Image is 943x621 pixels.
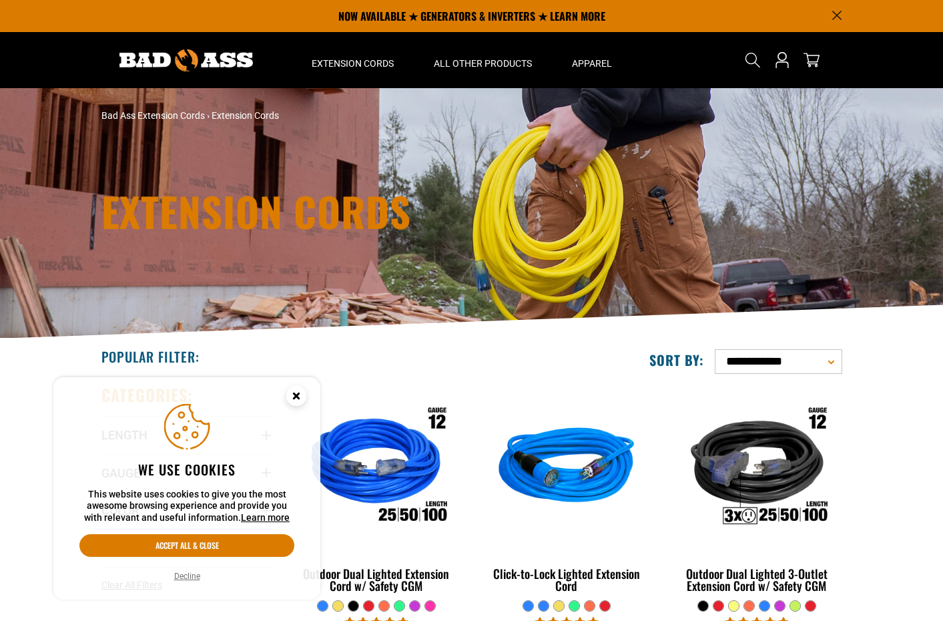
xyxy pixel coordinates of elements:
nav: breadcrumbs [101,109,589,123]
label: Sort by: [649,351,704,369]
img: Bad Ass Extension Cords [119,49,253,71]
div: Click-to-Lock Lighted Extension Cord [481,568,651,592]
h2: We use cookies [79,461,294,478]
span: Extension Cords [312,57,394,69]
button: Decline [170,570,204,583]
img: blue [483,391,651,545]
span: All Other Products [434,57,532,69]
img: Outdoor Dual Lighted Extension Cord w/ Safety CGM [292,391,460,545]
h2: Popular Filter: [101,348,200,365]
aside: Cookie Consent [53,377,320,600]
summary: Extension Cords [292,32,414,88]
a: Learn more [241,512,290,523]
h1: Extension Cords [101,191,589,231]
div: Outdoor Dual Lighted 3-Outlet Extension Cord w/ Safety CGM [671,568,842,592]
summary: Apparel [552,32,632,88]
p: This website uses cookies to give you the most awesome browsing experience and provide you with r... [79,489,294,524]
span: › [207,110,210,121]
span: Extension Cords [212,110,279,121]
summary: All Other Products [414,32,552,88]
a: Outdoor Dual Lighted 3-Outlet Extension Cord w/ Safety CGM Outdoor Dual Lighted 3-Outlet Extensio... [671,385,842,600]
button: Accept all & close [79,534,294,557]
a: Outdoor Dual Lighted Extension Cord w/ Safety CGM Outdoor Dual Lighted Extension Cord w/ Safety CGM [292,385,462,600]
a: Bad Ass Extension Cords [101,110,205,121]
img: Outdoor Dual Lighted 3-Outlet Extension Cord w/ Safety CGM [673,391,841,545]
div: Outdoor Dual Lighted Extension Cord w/ Safety CGM [292,568,462,592]
a: blue Click-to-Lock Lighted Extension Cord [481,385,651,600]
span: Apparel [572,57,612,69]
summary: Search [742,49,763,71]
